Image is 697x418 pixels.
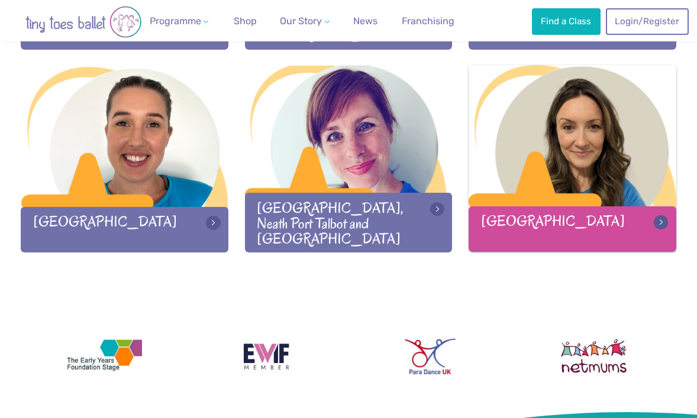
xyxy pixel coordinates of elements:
[21,66,228,252] a: [GEOGRAPHIC_DATA]
[245,193,453,252] div: [GEOGRAPHIC_DATA], Neath Port Talbot and [GEOGRAPHIC_DATA]
[532,8,601,34] a: Find a Class
[402,15,454,27] span: Franchising
[275,9,334,33] a: Our Story
[238,339,295,374] img: Encouraging Women Into Franchising
[245,66,453,252] a: [GEOGRAPHIC_DATA], Neath Port Talbot and [GEOGRAPHIC_DATA]
[353,15,377,27] span: News
[606,8,689,34] a: Login/Register
[150,15,201,27] span: Programme
[21,207,228,252] div: [GEOGRAPHIC_DATA]
[280,15,322,27] span: Our Story
[145,9,214,33] a: Programme
[405,339,456,374] img: Para Dance UK
[469,65,676,252] a: [GEOGRAPHIC_DATA]
[12,6,154,38] img: tiny toes ballet
[64,339,142,374] img: The Early Years Foundation Stage
[229,9,262,33] a: Shop
[348,9,382,33] a: News
[397,9,459,33] a: Franchising
[469,206,676,252] div: [GEOGRAPHIC_DATA]
[234,15,257,27] span: Shop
